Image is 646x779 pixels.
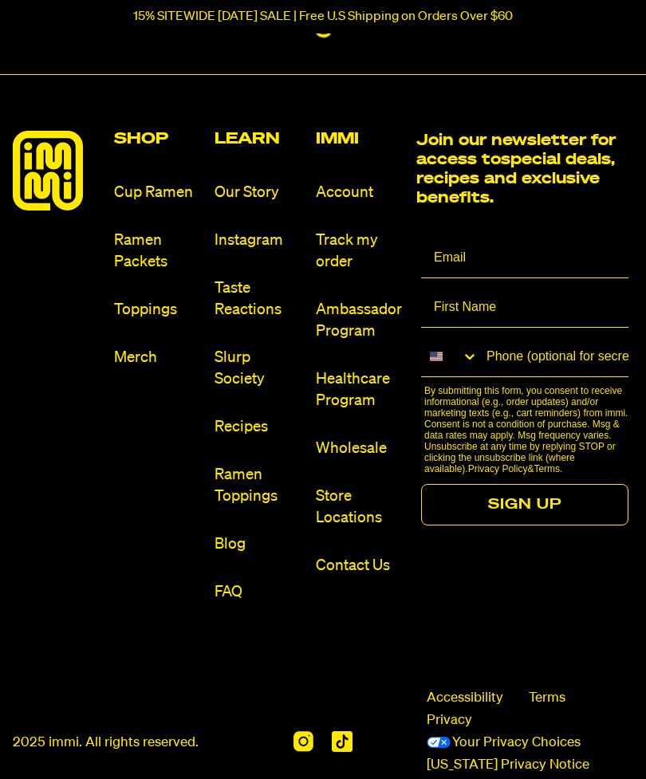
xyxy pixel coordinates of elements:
p: By submitting this form, you consent to receive informational (e.g., order updates) and/or market... [424,385,633,474]
img: United States [430,350,443,363]
img: immieats [13,131,83,210]
a: Your Privacy Choices [427,734,581,753]
a: Ramen Toppings [215,464,303,507]
a: Toppings [114,299,203,321]
h2: Shop [114,131,203,147]
a: Taste Reactions [215,277,303,321]
img: Instagram [293,731,313,752]
a: Account [316,182,404,203]
input: First Name [421,288,628,328]
a: Healthcare Program [316,368,404,411]
h2: Join our newsletter for access to special deals, recipes and exclusive benefits. [416,131,633,207]
a: FAQ [215,581,303,603]
button: Search Countries [421,337,479,376]
a: Store Locations [316,486,404,529]
a: [US_STATE] Privacy Notice [427,756,589,775]
a: Wholesale [316,438,404,459]
a: Blog [215,533,303,555]
a: Ambassador Program [316,299,404,342]
a: Privacy Policy [468,463,528,474]
input: Phone (optional for secret deals) [479,337,628,376]
img: California Consumer Privacy Act (CCPA) Opt-Out Icon [427,737,451,748]
img: TikTok [332,731,353,752]
a: Privacy [427,711,472,730]
p: 2025 immi. All rights reserved. [13,734,199,753]
a: Our Story [215,182,303,203]
h2: Learn [215,131,303,147]
a: Slurp Society [215,347,303,390]
a: Cup Ramen [114,182,203,203]
button: SIGN UP [421,484,628,525]
a: Ramen Packets [114,230,203,273]
h2: Immi [316,131,404,147]
a: Recipes [215,416,303,438]
input: Email [421,238,628,278]
p: 15% SITEWIDE [DATE] SALE | Free U.S Shipping on Orders Over $60 [133,10,513,24]
a: Terms [534,463,560,474]
a: Merch [114,347,203,368]
span: Accessibility [427,689,503,708]
a: Terms [529,689,565,708]
a: Track my order [316,230,404,273]
a: Instagram [215,230,303,251]
a: Contact Us [316,555,404,576]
